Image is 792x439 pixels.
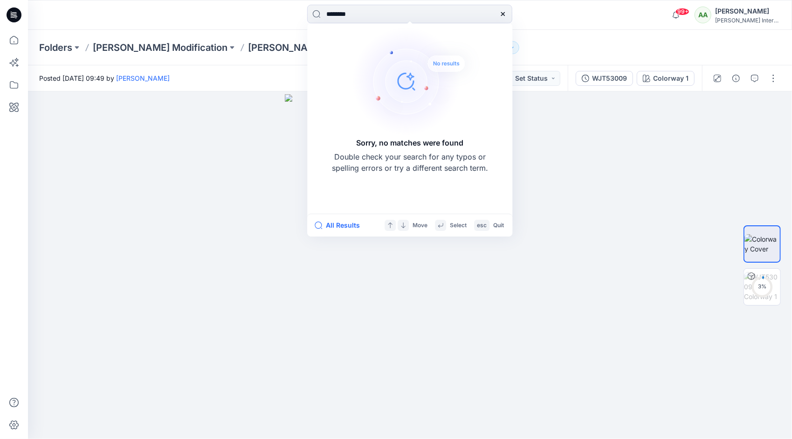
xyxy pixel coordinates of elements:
[450,221,467,230] p: Select
[39,73,170,83] span: Posted [DATE] 09:49 by
[493,221,504,230] p: Quit
[576,71,633,86] button: WJT53009
[744,234,780,254] img: Colorway Cover
[751,283,773,291] div: 3 %
[675,8,689,15] span: 99+
[248,41,415,54] a: [PERSON_NAME] Modification Board Woman
[744,272,780,301] img: WJT53009 Colorway 1
[116,74,170,82] a: [PERSON_NAME]
[93,41,227,54] a: [PERSON_NAME] Modification
[477,221,487,230] p: esc
[715,6,780,17] div: [PERSON_NAME]
[331,151,489,174] p: Double check your search for any typos or spelling errors or try a different search term.
[653,73,689,84] div: Colorway 1
[352,25,482,137] img: Sorry, no matches were found
[413,221,427,230] p: Move
[637,71,695,86] button: Colorway 1
[592,73,627,84] div: WJT53009
[715,17,780,24] div: [PERSON_NAME] International
[695,7,711,23] div: AA
[356,137,463,148] h5: Sorry, no matches were found
[315,220,366,231] button: All Results
[39,41,72,54] a: Folders
[729,71,744,86] button: Details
